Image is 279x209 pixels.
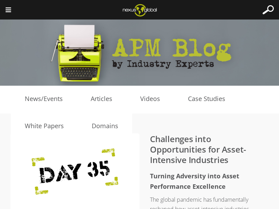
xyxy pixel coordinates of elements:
[150,172,239,191] strong: Turning Adversity into Asset Performance Excellence
[174,94,239,104] a: Case Studies
[150,133,246,165] a: Challenges into Opportunities for Asset-Intensive Industries
[77,94,126,104] a: Articles
[117,2,162,18] img: Nexus Global
[126,94,174,104] a: Videos
[11,94,77,104] a: News/Events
